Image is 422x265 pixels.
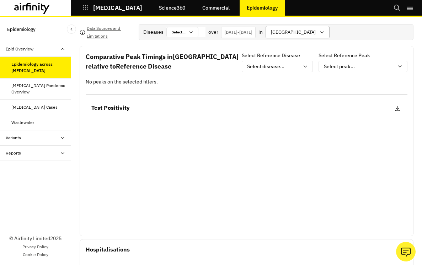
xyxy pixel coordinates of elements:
button: Search [394,2,401,14]
div: Select disease... [247,63,299,70]
p: in [258,28,263,36]
div: Epidemiology across [MEDICAL_DATA] [11,61,65,74]
p: Comparative Peak Timings in [GEOGRAPHIC_DATA] relative to Reference Disease [86,52,239,71]
div: Variants [6,135,21,141]
p: Epidemiology [247,5,278,11]
button: Data Sources and Limitations [80,27,133,38]
a: Privacy Policy [22,244,48,250]
a: Cookie Policy [23,252,48,258]
p: Test Positivity [91,103,130,113]
p: Select Reference Disease [242,52,300,59]
p: Epidemiology [7,23,36,36]
button: Close Sidebar [67,25,76,34]
p: Data Sources and Limitations [87,25,133,40]
p: Select Reference Peak [319,52,370,59]
p: over [208,28,218,36]
div: Epid Overview [6,46,33,52]
button: Ask our analysts [396,242,416,261]
div: Diseases [143,28,164,36]
p: © Airfinity Limited 2025 [9,235,62,242]
button: [MEDICAL_DATA] [82,2,142,14]
p: No peaks on the selected filters. [86,78,407,86]
div: [MEDICAL_DATA] Pandemic Overview [11,82,65,95]
p: [DATE] - [DATE] [224,29,252,36]
div: Wastewater [11,119,34,126]
div: [MEDICAL_DATA] Cases [11,104,58,110]
p: [MEDICAL_DATA] [93,5,142,11]
div: Reports [6,150,21,156]
p: Hospitalisations [86,245,130,254]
